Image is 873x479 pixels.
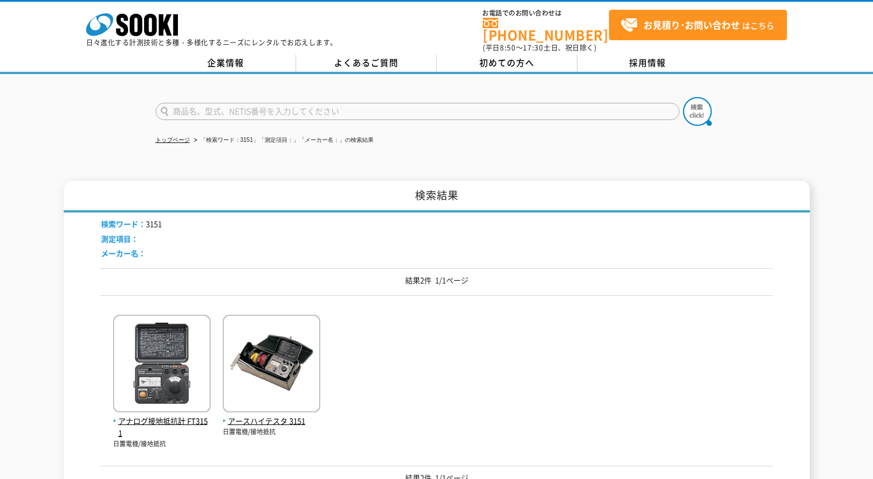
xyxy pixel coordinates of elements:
img: 3151 [223,315,320,415]
span: 17:30 [523,43,544,53]
span: 検索ワード： [101,218,146,229]
a: アナログ接地抵抗計 FT3151 [113,403,211,439]
p: 日々進化する計測技術と多種・多様化するニーズにレンタルでお応えします。 [86,39,337,46]
h1: 検索結果 [64,181,810,213]
p: 日置電機/接地抵抗 [113,439,211,449]
a: アースハイテスタ 3151 [223,403,320,427]
span: 初めての方へ [479,56,534,69]
li: 3151 [101,218,162,230]
img: FT3151 [113,315,211,415]
a: お見積り･お問い合わせはこちら [609,10,787,40]
p: 日置電機/接地抵抗 [223,427,320,437]
a: トップページ [156,137,190,143]
span: アースハイテスタ 3151 [223,415,320,427]
strong: お見積り･お問い合わせ [643,18,740,32]
span: メーカー名： [101,248,146,258]
span: 測定項目： [101,233,138,244]
a: 採用情報 [577,55,718,72]
a: [PHONE_NUMBER] [483,18,609,41]
span: 8:50 [500,43,516,53]
span: アナログ接地抵抗計 FT3151 [113,415,211,439]
span: お電話でのお問い合わせは [483,10,609,17]
li: 「検索ワード：3151」「測定項目：」「メーカー名：」の検索結果 [192,134,374,146]
input: 商品名、型式、NETIS番号を入力してください [156,103,680,120]
a: 企業情報 [156,55,296,72]
p: 結果2件 1/1ページ [101,275,773,287]
img: btn_search.png [683,97,712,126]
a: 初めての方へ [437,55,577,72]
span: (平日 ～ 土日、祝日除く) [483,43,596,53]
span: はこちら [620,17,774,34]
a: よくあるご質問 [296,55,437,72]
